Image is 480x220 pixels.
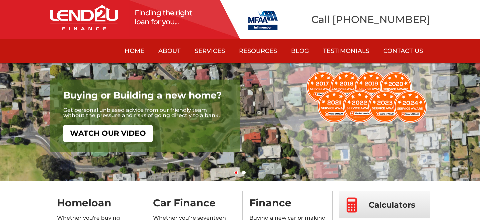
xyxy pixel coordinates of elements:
a: Services [188,39,232,63]
a: WATCH OUR VIDEO [63,125,153,142]
h3: Homeloan [57,198,133,214]
a: Testimonials [316,39,376,63]
p: Get personal unbiased advice from our friendly team without the pressure and risks of going direc... [63,108,227,118]
a: Resources [232,39,284,63]
span: Calculators [369,191,415,219]
h3: Car Finance [153,198,229,214]
a: Contact Us [376,39,430,63]
a: 2 [242,171,246,174]
h3: Buying or Building a new home? [63,90,227,108]
a: Blog [284,39,316,63]
h3: Finance [249,198,326,214]
a: Home [118,39,151,63]
a: About [151,39,188,63]
img: WOM2024.png [306,71,427,123]
a: Calculators [339,191,430,218]
a: 1 [234,171,238,174]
